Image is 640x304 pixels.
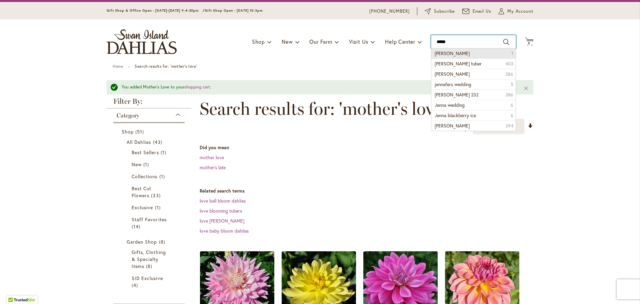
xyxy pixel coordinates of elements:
span: All Dahlias [127,139,151,145]
a: Best Sellers [132,149,168,156]
a: Email Us [462,8,492,15]
span: 6 [511,112,513,119]
div: You added Mother's Love to your . [122,84,513,90]
strong: Filter By: [107,98,191,108]
span: 1 [155,204,162,211]
span: 8 [159,238,167,245]
span: Our Farm [309,38,332,45]
span: New [132,161,142,168]
span: Visit Us [349,38,368,45]
span: Collections [132,173,158,180]
span: Gifts, Clothing & Specialty Items [132,249,166,269]
a: mother love [200,154,224,161]
strong: Search results for: 'mother's love' [135,64,197,69]
span: Best Cut Flowers [132,185,151,199]
iframe: Launch Accessibility Center [5,280,24,299]
a: Staff Favorites [132,216,168,230]
span: 403 [505,60,513,67]
span: Shop [252,38,265,45]
a: shopping cart [184,84,210,90]
dt: Did you mean [200,144,533,151]
span: 1 [511,50,513,57]
a: love baby bloom dahlias [200,228,249,234]
span: 6 [528,41,530,45]
a: All Dahlias [127,138,173,145]
dt: Related search terms [200,188,533,194]
a: Exclusive [132,204,168,211]
span: SID Exclusive [132,275,163,281]
span: jennafers wedding [435,81,471,87]
span: Exclusive [132,204,153,211]
a: SID Exclusive [132,275,168,289]
span: 6 [511,102,513,108]
span: Subscribe [434,8,455,15]
span: 8 [146,263,154,270]
span: 386 [505,71,513,77]
a: Best Cut Flowers [132,185,168,199]
a: mother's late [200,164,226,171]
a: Gifts, Clothing &amp; Specialty Items [132,249,168,270]
span: 394 [505,122,513,129]
span: [PERSON_NAME] 232 [435,91,478,98]
span: Garden Shop [127,239,157,245]
a: love [PERSON_NAME] [200,218,244,224]
span: 1 [143,161,151,168]
a: Collections [132,173,168,180]
span: Category [117,112,139,119]
a: Subscribe [425,8,455,15]
span: Shop [122,128,134,135]
a: Home [113,64,123,69]
a: [PHONE_NUMBER] [369,8,410,15]
span: [PERSON_NAME] [435,122,470,129]
span: My Account [507,8,533,15]
span: Gift Shop & Office Open - [DATE]-[DATE] 9-4:30pm / [107,8,205,13]
a: Shop [122,128,178,135]
span: 386 [505,91,513,98]
span: 1 [159,173,167,180]
span: 43 [153,138,164,145]
a: Garden Shop [127,238,173,245]
button: 6 [525,37,533,46]
span: 14 [132,223,142,230]
span: Email Us [473,8,492,15]
span: New [282,38,293,45]
span: Gift Shop Open - [DATE] 10-3pm [205,8,263,13]
span: 4 [132,282,140,289]
span: 33 [151,192,162,199]
span: Search results for: 'mother's love' [200,99,445,119]
span: 1 [161,149,168,156]
a: love blooming tubers [200,208,242,214]
span: Staff Favorites [132,216,167,223]
span: Best Sellers [132,149,159,156]
button: My Account [499,8,533,15]
span: [PERSON_NAME] tuber [435,60,482,67]
a: New [132,161,168,168]
span: [PERSON_NAME] [435,50,470,56]
span: 5 [511,81,513,88]
span: [PERSON_NAME] [435,71,470,77]
button: Search [503,37,509,47]
span: 51 [135,128,146,135]
span: Jenna blackberry ice [435,112,476,118]
span: Help Center [385,38,415,45]
a: store logo [107,29,177,54]
a: love ball bloom dahlias [200,198,246,204]
span: Jenna wedding [435,102,465,108]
